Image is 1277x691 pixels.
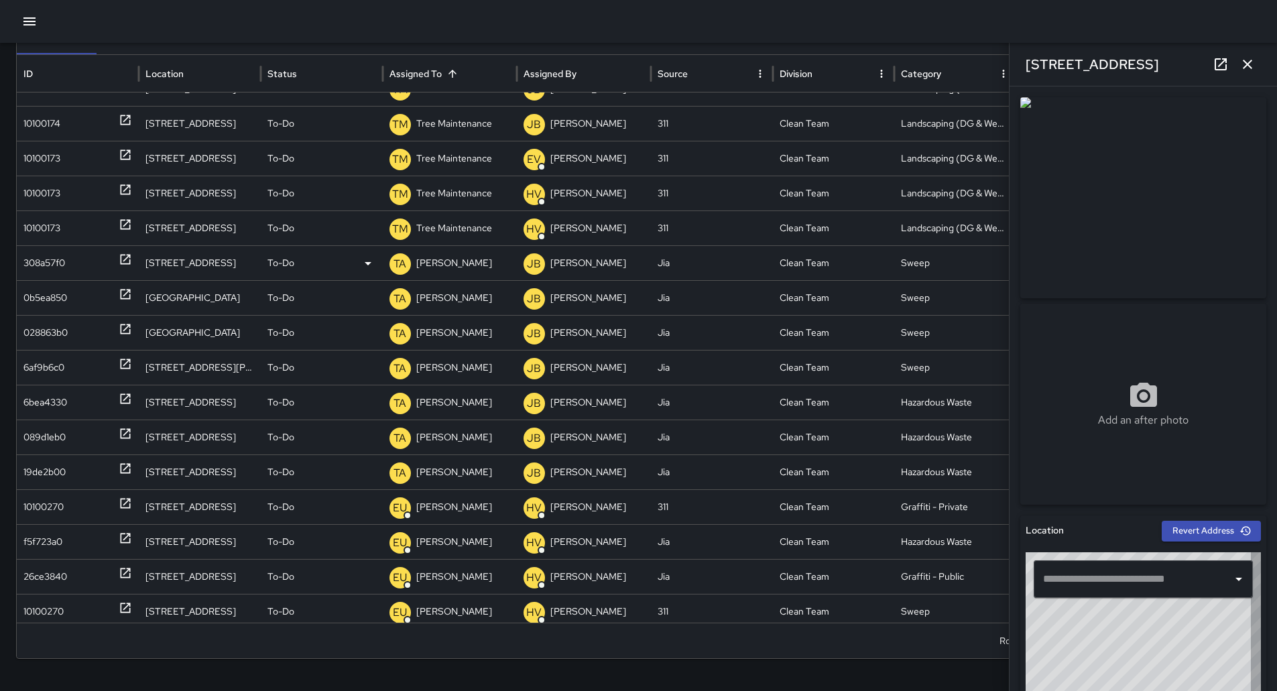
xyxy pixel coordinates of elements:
[23,246,65,280] div: 308a57f0
[550,525,626,559] p: [PERSON_NAME]
[894,524,1016,559] div: Hazardous Waste
[550,246,626,280] p: [PERSON_NAME]
[392,151,408,168] p: TM
[751,64,770,83] button: Source column menu
[894,454,1016,489] div: Hazardous Waste
[267,107,294,141] p: To-Do
[416,351,492,385] p: [PERSON_NAME]
[139,280,261,315] div: 8 Mint Plaza
[527,430,541,446] p: JB
[773,141,895,176] div: Clean Team
[139,210,261,245] div: 109 6th Street
[651,559,773,594] div: Jia
[658,68,688,80] div: Source
[894,141,1016,176] div: Landscaping (DG & Weeds)
[267,68,297,80] div: Status
[267,490,294,524] p: To-Do
[267,594,294,629] p: To-Do
[393,500,407,516] p: EU
[23,211,60,245] div: 10100173
[550,351,626,385] p: [PERSON_NAME]
[527,117,541,133] p: JB
[550,316,626,350] p: [PERSON_NAME]
[393,535,407,551] p: EU
[894,420,1016,454] div: Hazardous Waste
[773,315,895,350] div: Clean Team
[416,490,492,524] p: [PERSON_NAME]
[139,385,261,420] div: 984 Market Street
[392,221,408,237] p: TM
[416,525,492,559] p: [PERSON_NAME]
[550,594,626,629] p: [PERSON_NAME]
[526,535,542,551] p: HV
[139,245,261,280] div: 48 5th Street
[23,176,60,210] div: 10100173
[145,68,184,80] div: Location
[139,141,261,176] div: 1021 Market Street
[773,210,895,245] div: Clean Team
[139,420,261,454] div: 1000 Market Street
[393,465,406,481] p: TA
[527,151,541,168] p: EV
[550,281,626,315] p: [PERSON_NAME]
[894,245,1016,280] div: Sweep
[416,385,492,420] p: [PERSON_NAME]
[527,361,541,377] p: JB
[416,211,492,245] p: Tree Maintenance
[527,291,541,307] p: JB
[550,455,626,489] p: [PERSON_NAME]
[527,465,541,481] p: JB
[773,176,895,210] div: Clean Team
[651,420,773,454] div: Jia
[393,291,406,307] p: TA
[267,176,294,210] p: To-Do
[393,326,406,342] p: TA
[527,326,541,342] p: JB
[901,68,941,80] div: Category
[267,281,294,315] p: To-Do
[393,605,407,621] p: EU
[267,385,294,420] p: To-Do
[416,455,492,489] p: [PERSON_NAME]
[267,420,294,454] p: To-Do
[651,280,773,315] div: Jia
[23,560,67,594] div: 26ce3840
[267,246,294,280] p: To-Do
[267,560,294,594] p: To-Do
[894,489,1016,524] div: Graffiti - Private
[550,211,626,245] p: [PERSON_NAME]
[526,186,542,202] p: HV
[139,315,261,350] div: 8 Mint Plaza
[23,68,33,80] div: ID
[393,256,406,272] p: TA
[773,594,895,629] div: Clean Team
[23,281,67,315] div: 0b5ea850
[651,524,773,559] div: Jia
[392,186,408,202] p: TM
[773,350,895,385] div: Clean Team
[780,68,812,80] div: Division
[527,395,541,412] p: JB
[894,594,1016,629] div: Sweep
[23,141,60,176] div: 10100173
[550,385,626,420] p: [PERSON_NAME]
[267,351,294,385] p: To-Do
[526,605,542,621] p: HV
[23,455,66,489] div: 19de2b00
[416,141,492,176] p: Tree Maintenance
[773,245,895,280] div: Clean Team
[23,490,64,524] div: 10100270
[267,141,294,176] p: To-Do
[651,454,773,489] div: Jia
[773,280,895,315] div: Clean Team
[550,141,626,176] p: [PERSON_NAME]
[416,316,492,350] p: [PERSON_NAME]
[139,350,261,385] div: 10 Mason Street
[894,280,1016,315] div: Sweep
[23,420,66,454] div: 089d1eb0
[23,594,64,629] div: 10100270
[139,489,261,524] div: 1023 Mission Street
[139,524,261,559] div: 36 5th Street
[651,489,773,524] div: 311
[416,246,492,280] p: [PERSON_NAME]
